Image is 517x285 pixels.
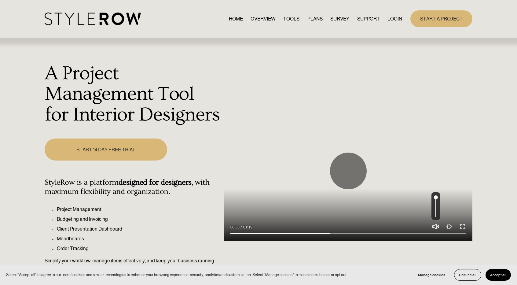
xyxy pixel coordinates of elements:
a: START A PROJECT [410,10,472,27]
a: START 14 DAY FREE TRIAL [45,139,167,160]
div: Duration [241,224,254,230]
a: LOGIN [387,15,402,23]
p: Moodboards [57,235,221,242]
button: Manage cookies [413,269,450,281]
a: PLANS [307,15,323,23]
p: Select “Accept all” to agree to our use of cookies and similar technologies to enhance your brows... [6,272,347,278]
h1: A Project Management Tool for Interior Designers [45,63,221,125]
a: SURVEY [330,15,349,23]
button: Decline all [454,269,481,281]
p: Client Presentation Dashboard [57,225,221,233]
p: Order Tracking [57,245,221,252]
a: HOME [229,15,243,23]
p: Budgeting and Invoicing [57,216,221,223]
span: SUPPORT [357,15,380,23]
a: OVERVIEW [251,15,276,23]
span: Manage cookies [418,273,445,277]
p: Simplify your workflow, manage items effectively, and keep your business running seamlessly. [45,257,221,272]
p: Project Management [57,206,221,213]
h4: StyleRow is a platform , with maximum flexibility and organization. [45,178,221,196]
span: Accept all [490,273,506,277]
a: folder dropdown [357,15,380,23]
img: StyleRow [45,13,141,25]
button: Pause [330,153,367,189]
div: Current time [230,224,241,230]
input: Seek [230,231,466,235]
strong: designed for designers [119,178,192,187]
button: Accept all [486,269,511,281]
input: Volume [431,192,440,220]
a: TOOLS [283,15,299,23]
span: Decline all [459,273,476,277]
